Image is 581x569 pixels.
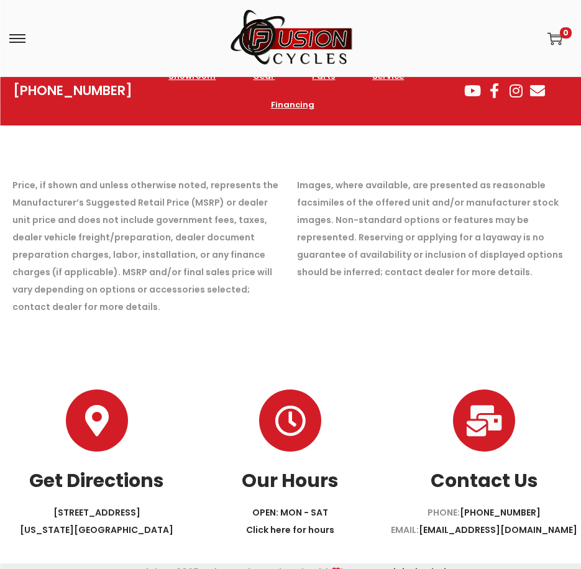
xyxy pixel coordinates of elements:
img: Woostify mobile logo [229,9,353,67]
a: Contact Us [453,389,515,452]
a: Get Directions [29,467,164,494]
a: Our Hours [242,467,339,494]
nav: Menu [145,62,434,119]
a: Our Hours [259,389,321,452]
p: Images, where available, are presented as reasonable facsimiles of the offered unit and/or manufa... [297,176,569,281]
a: [PHONE_NUMBER] [460,506,541,519]
a: OPEN: MON - SATClick here for hours [246,506,334,536]
a: [PHONE_NUMBER] [13,82,132,99]
a: Get Directions [66,389,128,452]
a: [STREET_ADDRESS][US_STATE][GEOGRAPHIC_DATA] [20,506,173,536]
p: Price, if shown and unless otherwise noted, represents the Manufacturer’s Suggested Retail Price ... [12,176,285,316]
p: PHONE: EMAIL: [387,504,581,539]
a: 0 [547,31,562,46]
a: Contact Us [431,467,538,494]
a: Financing [258,91,327,119]
a: [EMAIL_ADDRESS][DOMAIN_NAME] [419,524,577,536]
